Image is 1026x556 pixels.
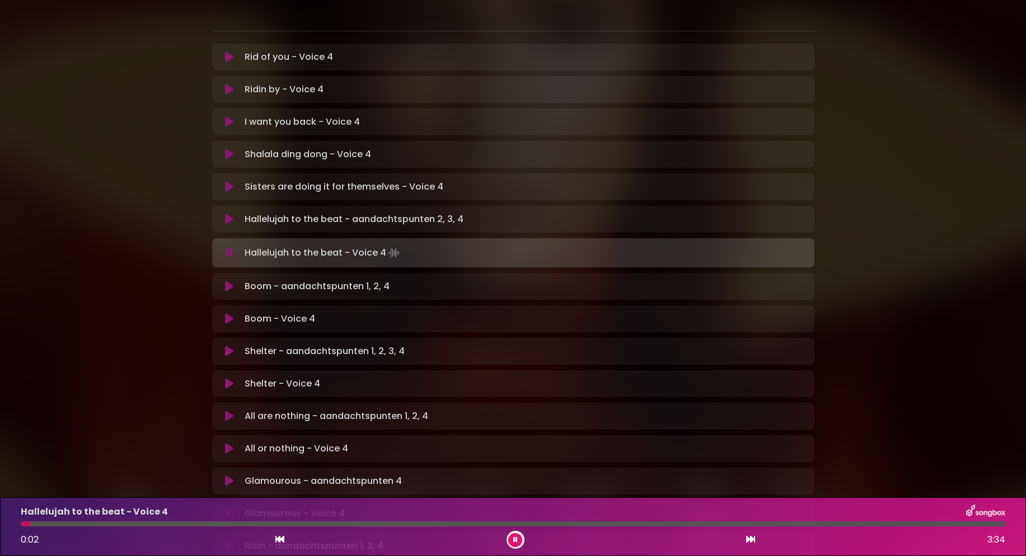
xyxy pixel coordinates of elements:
[21,505,168,519] p: Hallelujah to the beat - Voice 4
[386,245,402,261] img: waveform4.gif
[245,474,402,488] p: Glamourous - aandachtspunten 4
[966,505,1005,519] img: songbox-logo-white.png
[245,213,463,226] p: Hallelujah to the beat - aandachtspunten 2, 3, 4
[245,312,315,326] p: Boom - Voice 4
[245,377,320,390] p: Shelter - Voice 4
[245,345,405,358] p: Shelter - aandachtspunten 1, 2, 3, 4
[245,280,390,293] p: Boom - aandachtspunten 1, 2, 4
[245,50,333,64] p: Rid of you - Voice 4
[987,533,1005,546] span: 3:34
[245,180,443,194] p: Sisters are doing it for themselves - Voice 4
[21,533,39,546] span: 0:02
[245,245,402,261] p: Hallelujah to the beat - Voice 4
[245,115,360,129] p: I want you back - Voice 4
[245,409,428,423] p: All are nothing - aandachtspunten 1, 2, 4
[245,148,371,161] p: Shalala ding dong - Voice 4
[245,442,348,455] p: All or nothing - Voice 4
[245,83,324,96] p: Ridin by - Voice 4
